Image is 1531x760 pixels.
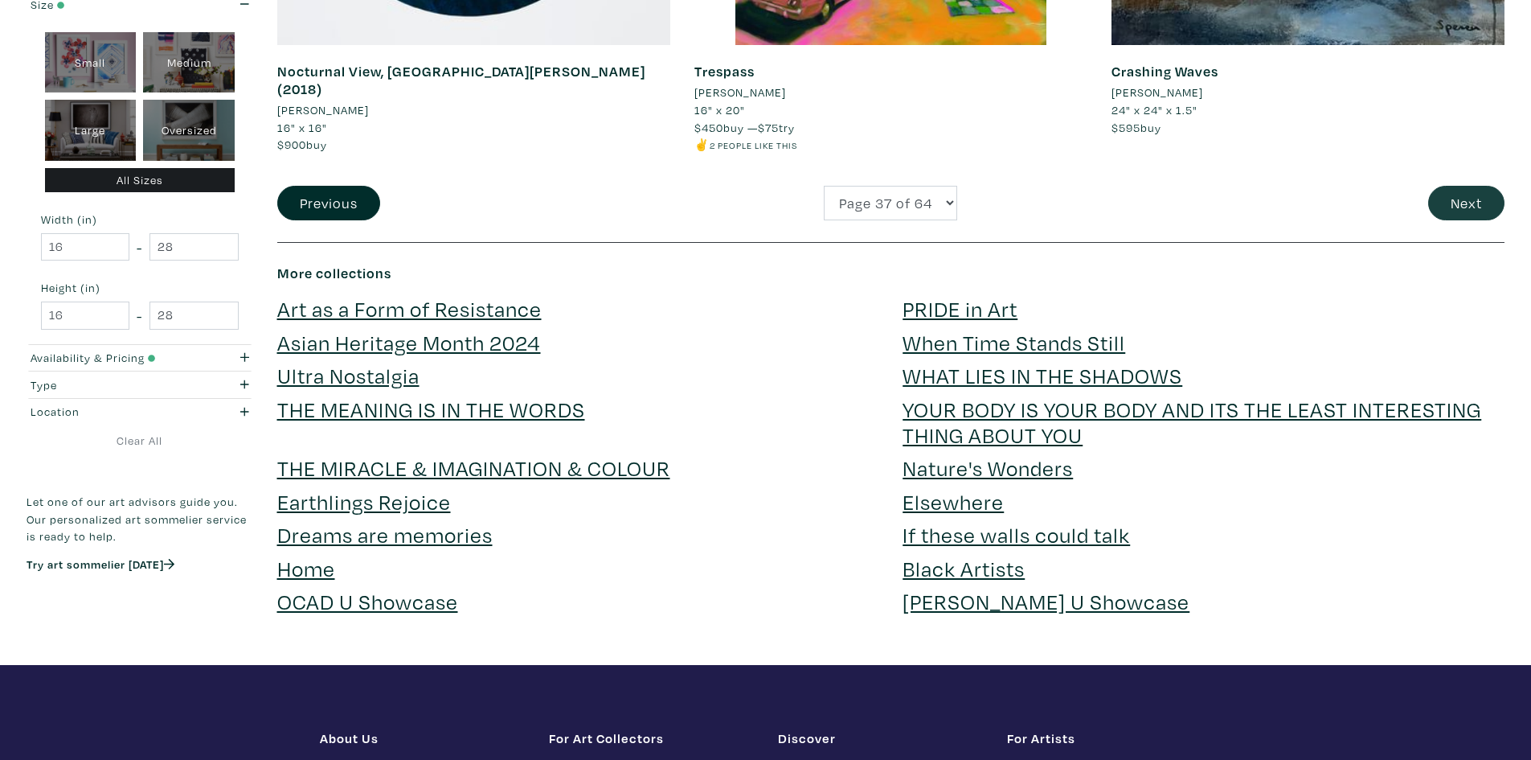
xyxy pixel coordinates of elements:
li: [PERSON_NAME] [694,84,786,101]
div: Small [45,31,137,92]
a: [PERSON_NAME] [1111,84,1504,101]
a: Nocturnal View, [GEOGRAPHIC_DATA][PERSON_NAME] (2018) [277,62,645,98]
button: Previous [277,186,380,220]
li: [PERSON_NAME] [1111,84,1203,101]
div: Large [45,100,137,161]
iframe: Customer reviews powered by Trustpilot [27,588,253,622]
h6: More collections [277,265,1505,282]
span: $900 [277,137,306,152]
a: [PERSON_NAME] [277,101,670,119]
li: ✌️ [694,136,1087,154]
a: Earthlings Rejoice [277,487,451,516]
p: Let one of our art advisors guide you. Our personalized art sommelier service is ready to help. [27,492,253,544]
h1: For Art Collectors [549,730,754,746]
a: When Time Stands Still [903,328,1125,356]
span: $75 [758,120,779,135]
span: $595 [1111,120,1140,135]
a: OCAD U Showcase [277,587,458,615]
span: - [137,304,142,326]
button: Next [1428,186,1504,220]
a: Art as a Form of Resistance [277,294,542,322]
a: [PERSON_NAME] [694,84,1087,101]
h1: Discover [778,730,983,746]
div: Location [31,403,189,421]
a: Try art sommelier [DATE] [27,556,174,571]
a: Black Artists [903,554,1025,582]
small: Height (in) [41,282,239,294]
span: 24" x 24" x 1.5" [1111,102,1197,117]
a: Crashing Waves [1111,62,1218,80]
a: Nature's Wonders [903,454,1073,482]
a: Trespass [694,62,755,80]
a: WHAT LIES IN THE SHADOWS [903,361,1182,389]
a: If these walls could talk [903,520,1130,548]
span: 16" x 20" [694,102,745,117]
a: Dreams are memories [277,520,493,548]
button: Location [27,398,253,425]
div: Type [31,376,189,393]
a: Elsewhere [903,487,1004,516]
a: THE MIRACLE & IMAGINATION & COLOUR [277,454,670,482]
small: Width (in) [41,214,239,225]
h1: For Artists [1007,730,1212,746]
small: 2 people like this [710,139,797,151]
span: buy — try [694,120,795,135]
a: PRIDE in Art [903,294,1017,322]
div: Medium [143,31,235,92]
h1: About Us [320,730,525,746]
a: Clear All [27,432,253,450]
div: Oversized [143,100,235,161]
span: buy [1111,120,1161,135]
button: Availability & Pricing [27,344,253,371]
span: $450 [694,120,723,135]
a: Home [277,554,335,582]
a: Ultra Nostalgia [277,361,420,389]
a: THE MEANING IS IN THE WORDS [277,395,585,423]
div: Availability & Pricing [31,349,189,367]
span: buy [277,137,327,152]
button: Type [27,372,253,398]
span: - [137,236,142,257]
a: [PERSON_NAME] U Showcase [903,587,1189,615]
div: All Sizes [45,167,235,192]
span: 16" x 16" [277,120,327,135]
li: [PERSON_NAME] [277,101,369,119]
a: Asian Heritage Month 2024 [277,328,541,356]
a: YOUR BODY IS YOUR BODY AND ITS THE LEAST INTERESTING THING ABOUT YOU [903,395,1481,449]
